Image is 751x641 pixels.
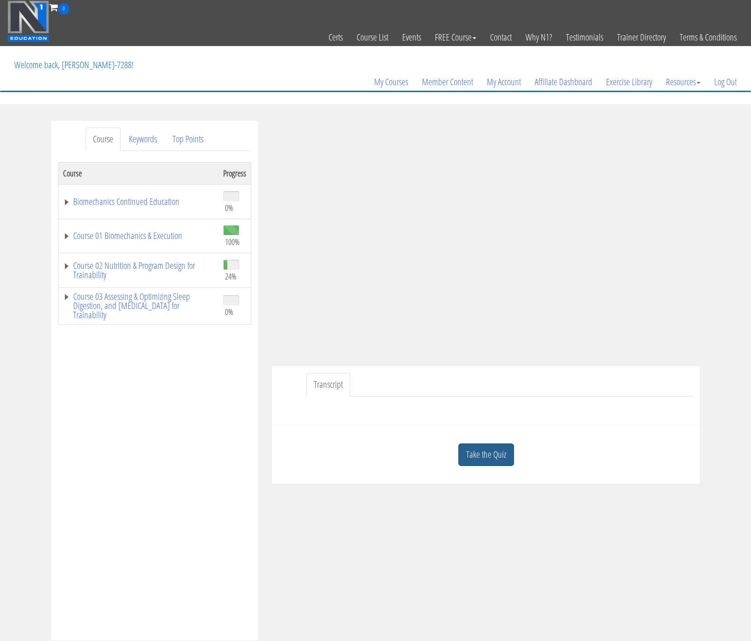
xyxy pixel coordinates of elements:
span: 24% [225,271,237,281]
a: Member Content [415,60,480,104]
a: Contact [483,15,519,60]
a: Events [395,15,428,60]
a: Log Out [707,60,744,104]
a: Exercise Library [599,60,659,104]
span: 0% [225,307,233,317]
a: Course 02 Nutrition & Program Design for Trainability [63,261,214,280]
a: Why N1? [519,15,559,60]
span: 100% [225,237,240,247]
a: Course 01 Biomechanics & Execution [63,231,214,240]
a: Affiliate Dashboard [528,60,599,104]
a: My Courses [367,60,415,104]
a: Resources [659,60,707,104]
a: 0 [49,1,69,13]
th: Course [58,162,219,184]
a: Terms & Conditions [673,15,744,60]
a: Take the Quiz [458,443,514,466]
a: FREE Course [428,15,483,60]
span: 0 [58,3,69,15]
a: Course List [350,15,395,60]
th: Progress [219,162,251,184]
a: Keywords [121,128,164,151]
a: Top Points [165,128,211,151]
a: Transcript [306,373,350,396]
img: n1-education [7,0,49,42]
a: My Account [480,60,528,104]
a: Course [86,128,121,151]
a: Testimonials [559,15,610,60]
a: Course 03 Assessing & Optimizing Sleep Digestion, and [MEDICAL_DATA] for Trainability [63,292,214,320]
p: Welcome back, [PERSON_NAME]-7288! [7,47,140,83]
a: Certs [322,15,350,60]
span: 0% [225,203,233,213]
a: Biomechanics Continued Education [63,197,214,206]
a: Trainer Directory [610,15,673,60]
